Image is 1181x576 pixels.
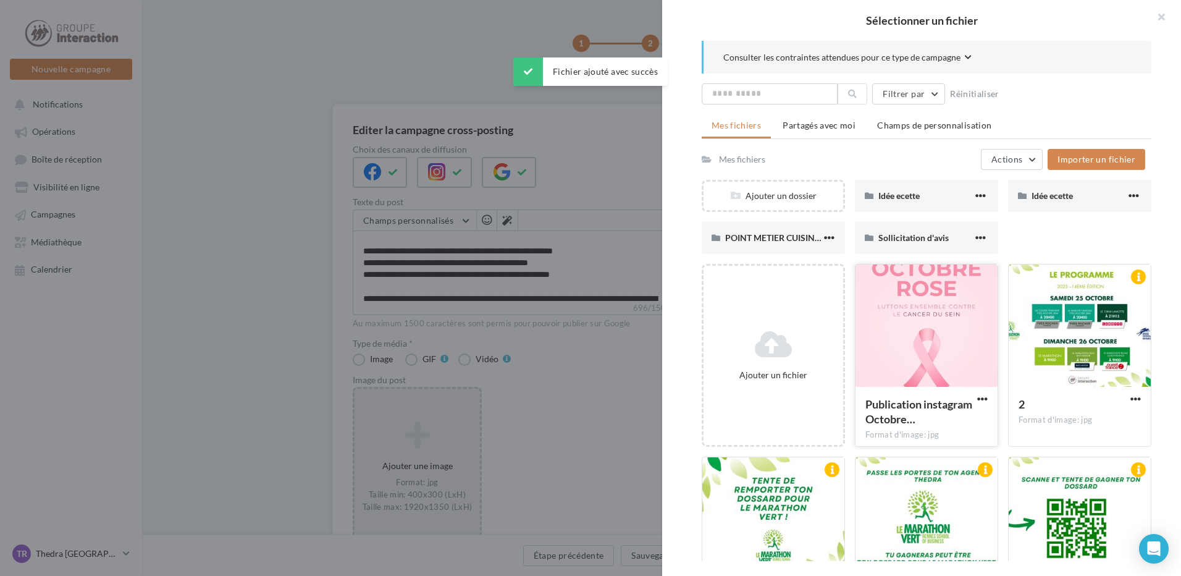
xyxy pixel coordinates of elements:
button: Importer un fichier [1048,149,1145,170]
span: Champs de personnalisation [877,120,991,130]
span: Sollicitation d'avis [878,232,949,243]
span: 2 [1019,397,1025,411]
h2: Sélectionner un fichier [682,15,1161,26]
button: Filtrer par [872,83,945,104]
span: Consulter les contraintes attendues pour ce type de campagne [723,51,960,64]
span: Importer un fichier [1057,154,1135,164]
div: Ajouter un dossier [704,190,843,202]
button: Réinitialiser [945,87,1004,101]
div: Open Intercom Messenger [1139,534,1169,564]
span: Publication instagram Octobre Rose prévention lutte cancer du sein sobre élégant simple moderne f... [865,397,972,426]
div: Fichier ajouté avec succès [513,57,668,86]
button: Actions [981,149,1043,170]
div: Format d'image: jpg [1019,415,1141,426]
span: Actions [991,154,1022,164]
div: Format d'image: jpg [865,430,988,441]
span: Mes fichiers [712,120,761,130]
span: Idée ecette [1032,190,1073,201]
button: Consulter les contraintes attendues pour ce type de campagne [723,51,972,66]
span: Partagés avec moi [783,120,855,130]
div: Mes fichiers [719,153,765,166]
span: POINT METIER CUISINIER [725,232,828,243]
div: Ajouter un fichier [708,369,838,381]
span: Idée ecette [878,190,920,201]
